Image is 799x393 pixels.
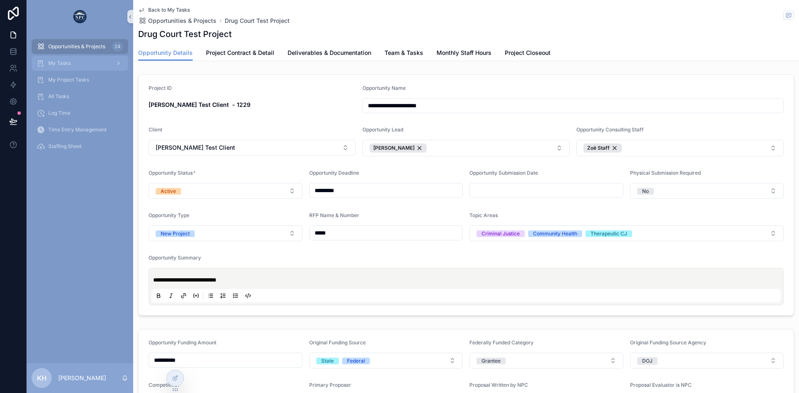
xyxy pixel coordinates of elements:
div: DOJ [642,357,653,365]
a: Monthly Staff Hours [437,45,491,62]
span: [PERSON_NAME] [373,145,414,151]
span: Opportunity Deadline [309,170,359,176]
div: 24 [112,42,123,52]
span: Opportunity Lead [362,126,403,133]
div: New Project [161,230,190,237]
div: scrollable content [27,33,133,165]
a: Back to My Tasks [138,7,190,13]
a: Opportunity Details [138,45,193,61]
span: Time Entry Management [48,126,107,133]
button: Select Button [469,353,623,368]
span: Opportunity Funding Amount [149,339,216,346]
span: Opportunity Name [362,85,406,91]
span: Opportunity Consulting Staff [576,126,644,133]
div: Criminal Justice [481,230,520,237]
button: Select Button [362,140,570,156]
a: Drug Court Test Project [225,17,290,25]
div: Therapeutic CJ [591,230,627,237]
div: Federal [347,358,365,364]
p: [PERSON_NAME] [58,374,106,382]
a: Log Time [32,106,128,121]
span: Opportunity Submission Date [469,170,538,176]
span: [PERSON_NAME] Test Client [156,143,235,152]
span: My Tasks [48,60,71,67]
a: Staffing Sheet [32,139,128,154]
span: Staffing Sheet [48,143,82,150]
span: RFP Name & Number [309,212,359,218]
span: Monthly Staff Hours [437,49,491,57]
span: Zoë Staff [587,145,610,151]
img: App logo [73,10,87,23]
span: Opportunities & Projects [48,43,105,50]
button: Unselect STATE [316,356,339,365]
span: Competitive? [149,382,180,388]
span: Opportunity Summary [149,255,201,261]
span: Opportunities & Projects [148,17,216,25]
div: Active [161,188,176,195]
a: Project Closeout [505,45,551,62]
span: Original Funding Source Agency [630,339,706,346]
a: Team & Tasks [385,45,423,62]
button: Unselect 2 [370,143,427,153]
button: Select Button [149,225,303,241]
a: Opportunities & Projects [138,17,216,25]
a: My Tasks [32,56,128,71]
div: State [321,358,334,364]
span: Team & Tasks [385,49,423,57]
a: Time Entry Management [32,122,128,137]
button: Unselect COMMUNITY_HEALTH [528,229,582,237]
a: Deliverables & Documentation [288,45,371,62]
button: Unselect CRIMINAL_JUSTICE [476,229,525,237]
span: Primary Proposer [309,382,351,388]
button: Select Button [576,140,784,156]
button: Select Button [630,183,784,199]
div: Community Health [533,230,577,237]
span: Client [149,126,162,133]
span: Physical Submission Required [630,170,701,176]
button: Unselect FEDERAL [342,356,370,365]
span: Original Funding Source [309,339,366,346]
div: Grantee [481,358,501,364]
strong: [PERSON_NAME] Test Client - 1229 [149,101,251,108]
span: Back to My Tasks [148,7,190,13]
button: Select Button [149,140,356,156]
span: Project Contract & Detail [206,49,274,57]
button: Select Button [469,225,784,241]
span: Project ID [149,85,172,91]
button: Select Button [630,353,784,368]
span: Proposal Evaluator is NPC [630,382,692,388]
div: No [642,188,649,195]
span: KH [37,373,47,383]
span: Opportunity Status [149,170,193,176]
span: Opportunity Type [149,212,189,218]
button: Select Button [149,183,303,199]
span: Project Closeout [505,49,551,57]
button: Unselect THERAPEUTIC_CJ [586,229,632,237]
button: Unselect 20 [583,143,622,153]
span: Federally Funded Category [469,339,533,346]
span: Opportunity Details [138,49,193,57]
span: All Tasks [48,93,69,100]
button: Select Button [309,353,463,368]
span: Proposal Written by NPC [469,382,528,388]
span: Log Time [48,110,70,116]
span: Topic Areas [469,212,498,218]
span: My Project Tasks [48,77,89,83]
a: Opportunities & Projects24 [32,39,128,54]
h1: Drug Court Test Project [138,28,232,40]
span: Deliverables & Documentation [288,49,371,57]
a: My Project Tasks [32,72,128,87]
a: All Tasks [32,89,128,104]
a: Project Contract & Detail [206,45,274,62]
